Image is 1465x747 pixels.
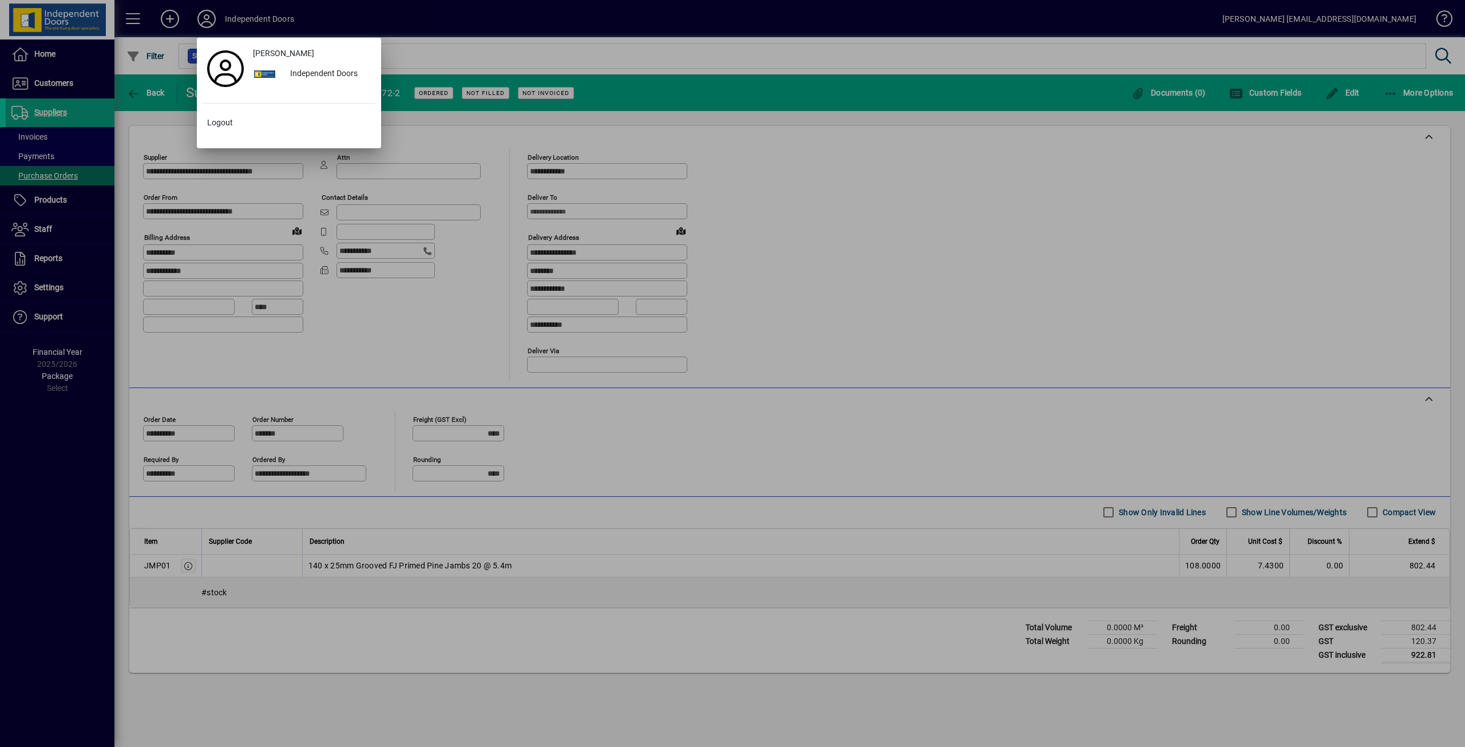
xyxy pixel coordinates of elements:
[203,58,248,79] a: Profile
[248,44,375,64] a: [PERSON_NAME]
[203,113,375,133] button: Logout
[253,48,314,60] span: [PERSON_NAME]
[248,64,375,85] button: Independent Doors
[281,64,375,85] div: Independent Doors
[207,117,233,129] span: Logout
